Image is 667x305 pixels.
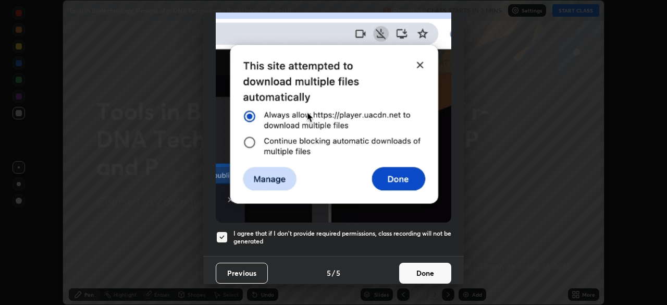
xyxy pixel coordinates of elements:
h4: / [332,267,335,278]
h4: 5 [336,267,340,278]
button: Done [399,263,451,284]
button: Previous [216,263,268,284]
h5: I agree that if I don't provide required permissions, class recording will not be generated [233,229,451,246]
h4: 5 [327,267,331,278]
